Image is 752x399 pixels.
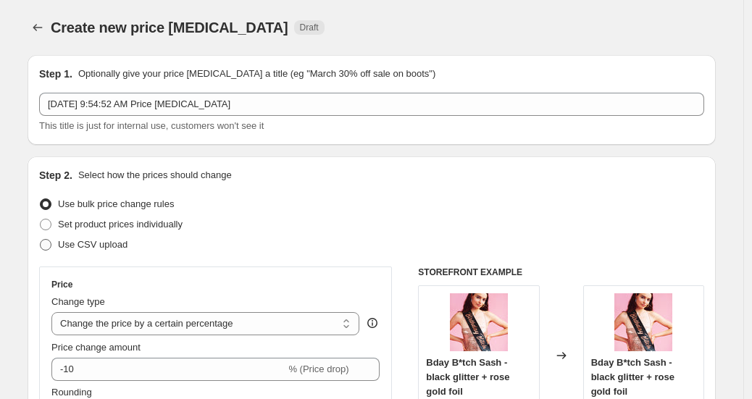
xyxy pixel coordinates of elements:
[288,364,348,374] span: % (Price drop)
[28,17,48,38] button: Price change jobs
[51,342,141,353] span: Price change amount
[365,316,380,330] div: help
[426,357,509,397] span: Bday B*tch Sash - black glitter + rose gold foil
[39,67,72,81] h2: Step 1.
[300,22,319,33] span: Draft
[39,168,72,182] h2: Step 2.
[591,357,674,397] span: Bday B*tch Sash - black glitter + rose gold foil
[418,266,704,278] h6: STOREFRONT EXAMPLE
[58,239,128,250] span: Use CSV upload
[58,219,183,230] span: Set product prices individually
[39,93,704,116] input: 30% off holiday sale
[51,20,288,35] span: Create new price [MEDICAL_DATA]
[58,198,174,209] span: Use bulk price change rules
[51,296,105,307] span: Change type
[39,120,264,131] span: This title is just for internal use, customers won't see it
[78,168,232,182] p: Select how the prices should change
[51,358,285,381] input: -15
[51,387,92,398] span: Rounding
[450,293,508,351] img: BenRuss_BenRuss-R8-E077-compressed_80x.jpg
[78,67,435,81] p: Optionally give your price [MEDICAL_DATA] a title (eg "March 30% off sale on boots")
[614,293,672,351] img: BenRuss_BenRuss-R8-E077-compressed_80x.jpg
[51,279,72,290] h3: Price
